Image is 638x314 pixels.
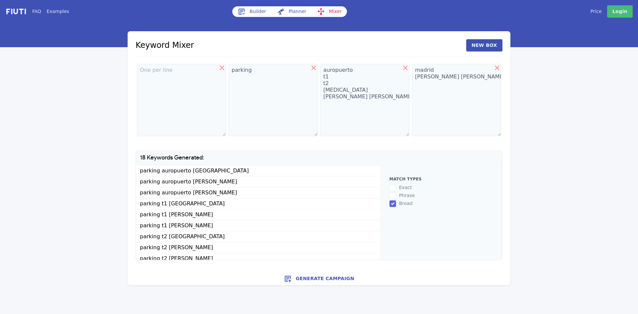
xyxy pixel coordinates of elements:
[607,5,633,18] a: Login
[136,253,380,264] li: parking t2 [PERSON_NAME]
[389,176,493,182] h2: Match types
[590,8,602,15] a: Price
[32,8,41,15] a: FAQ
[136,151,502,165] h1: 18 Keywords Generated:
[389,200,396,207] input: broad
[136,39,194,51] h1: Keyword Mixer
[47,8,69,15] a: Examples
[136,209,380,220] li: parking t1 [PERSON_NAME]
[466,39,502,52] button: New Box
[136,176,380,187] li: parking auropuerto [PERSON_NAME]
[389,184,396,191] input: exact
[136,198,380,209] li: parking t1 [GEOGRAPHIC_DATA]
[5,8,27,15] img: f731f27.png
[232,6,271,17] a: Builder
[312,6,347,17] a: Mixer
[399,185,412,190] span: exact
[136,187,380,198] li: parking auropuerto [PERSON_NAME]
[136,231,380,242] li: parking t2 [GEOGRAPHIC_DATA]
[128,272,510,285] button: Generate Campaign
[136,165,380,176] li: parking auropuerto [GEOGRAPHIC_DATA]
[136,242,380,253] li: parking t2 [PERSON_NAME]
[136,220,380,231] li: parking t1 [PERSON_NAME]
[399,193,415,198] span: phrase
[271,6,312,17] a: Planner
[399,201,413,206] span: broad
[389,192,396,199] input: phrase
